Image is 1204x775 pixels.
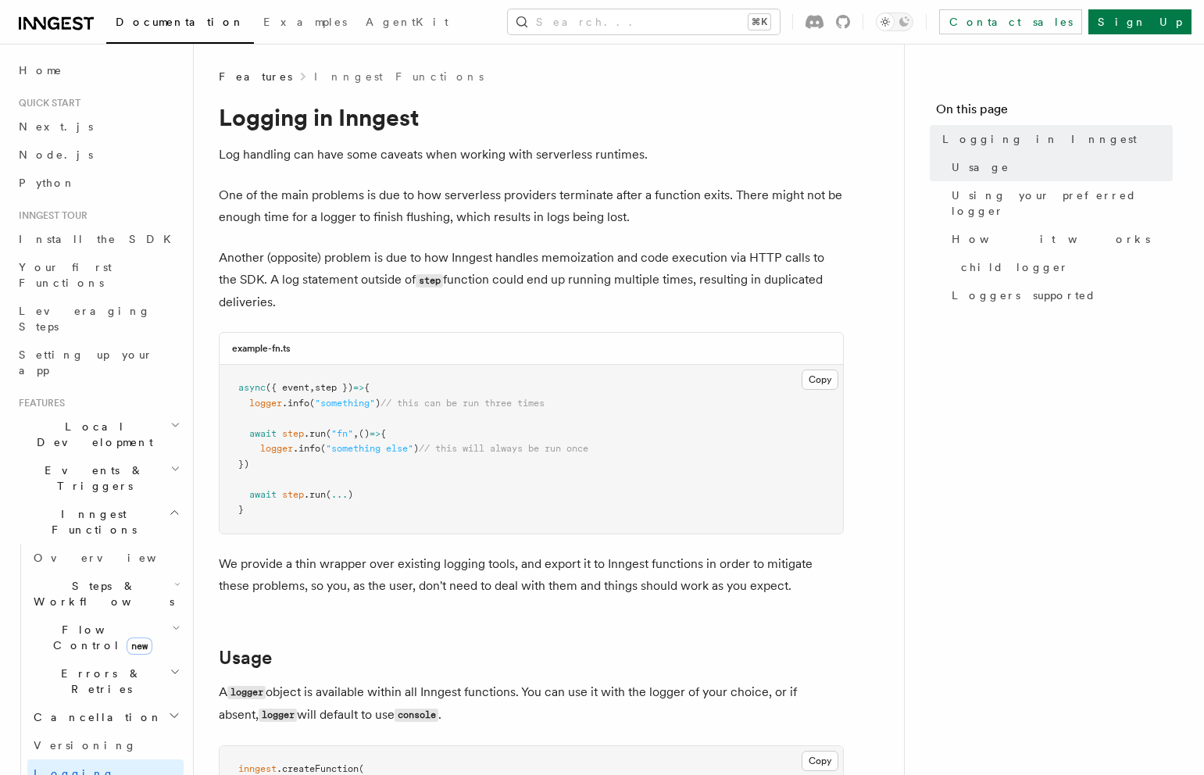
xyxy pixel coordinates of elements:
p: We provide a thin wrapper over existing logging tools, and export it to Inngest functions in orde... [219,553,844,597]
a: Loggers supported [945,281,1173,309]
span: "fn" [331,428,353,439]
a: Setting up your app [13,341,184,384]
span: Steps & Workflows [27,578,174,609]
span: ({ event [266,382,309,393]
button: Cancellation [27,703,184,731]
span: .info [282,398,309,409]
span: Local Development [13,419,170,450]
span: Flow Control [27,622,172,653]
span: Loggers supported [952,287,1096,303]
span: => [370,428,380,439]
p: One of the main problems is due to how serverless providers terminate after a function exits. The... [219,184,844,228]
code: logger [227,686,266,699]
a: AgentKit [356,5,458,42]
span: , [309,382,315,393]
a: Sign Up [1088,9,1191,34]
span: "something else" [326,443,413,454]
button: Copy [802,370,838,390]
a: Using your preferred logger [945,181,1173,225]
span: await [249,489,277,500]
button: Flow Controlnew [27,616,184,659]
span: step [282,489,304,500]
span: Cancellation [27,709,163,725]
a: Node.js [13,141,184,169]
button: Inngest Functions [13,500,184,544]
span: , [353,428,359,439]
span: ) [375,398,380,409]
span: .run [304,489,326,500]
span: .createFunction [277,763,359,774]
span: Features [219,69,292,84]
span: Next.js [19,120,93,133]
code: console [395,709,438,722]
a: Logging in Inngest [936,125,1173,153]
span: Quick start [13,97,80,109]
span: } [238,504,244,515]
button: Errors & Retries [27,659,184,703]
kbd: ⌘K [748,14,770,30]
a: Install the SDK [13,225,184,253]
p: Log handling can have some caveats when working with serverless runtimes. [219,144,844,166]
span: child logger [961,259,1069,275]
span: Versioning [34,739,137,752]
span: ( [309,398,315,409]
button: Events & Triggers [13,456,184,500]
a: Your first Functions [13,253,184,297]
span: logger [260,443,293,454]
code: logger [259,709,297,722]
span: { [364,382,370,393]
span: How it works [952,231,1150,247]
span: Your first Functions [19,261,112,289]
span: Features [13,397,65,409]
span: ( [326,428,331,439]
span: Overview [34,552,195,564]
span: async [238,382,266,393]
span: ( [326,489,331,500]
a: Next.js [13,112,184,141]
span: inngest [238,763,277,774]
a: Documentation [106,5,254,44]
span: Using your preferred logger [952,187,1173,219]
a: Home [13,56,184,84]
button: Steps & Workflows [27,572,184,616]
a: Overview [27,544,184,572]
span: ) [413,443,419,454]
code: step [416,274,443,287]
span: Events & Triggers [13,462,170,494]
span: Home [19,62,63,78]
span: Node.js [19,148,93,161]
a: Examples [254,5,356,42]
span: Inngest Functions [13,506,169,537]
a: How it works [945,225,1173,253]
button: Local Development [13,412,184,456]
span: .run [304,428,326,439]
span: logger [249,398,282,409]
a: Leveraging Steps [13,297,184,341]
span: Usage [952,159,1009,175]
span: AgentKit [366,16,448,28]
a: Usage [945,153,1173,181]
span: Examples [263,16,347,28]
button: Copy [802,751,838,771]
span: () [359,428,370,439]
span: ( [320,443,326,454]
a: Python [13,169,184,197]
a: Contact sales [939,9,1082,34]
span: .info [293,443,320,454]
a: Usage [219,647,272,669]
span: Errors & Retries [27,666,170,697]
span: step [282,428,304,439]
span: Documentation [116,16,245,28]
button: Toggle dark mode [876,12,913,31]
a: child logger [955,253,1173,281]
h1: Logging in Inngest [219,103,844,131]
a: Versioning [27,731,184,759]
button: Search...⌘K [508,9,780,34]
h3: example-fn.ts [232,342,291,355]
span: ( [359,763,364,774]
span: // this will always be run once [419,443,588,454]
span: Python [19,177,76,189]
h4: On this page [936,100,1173,125]
span: { [380,428,386,439]
span: Setting up your app [19,348,153,377]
